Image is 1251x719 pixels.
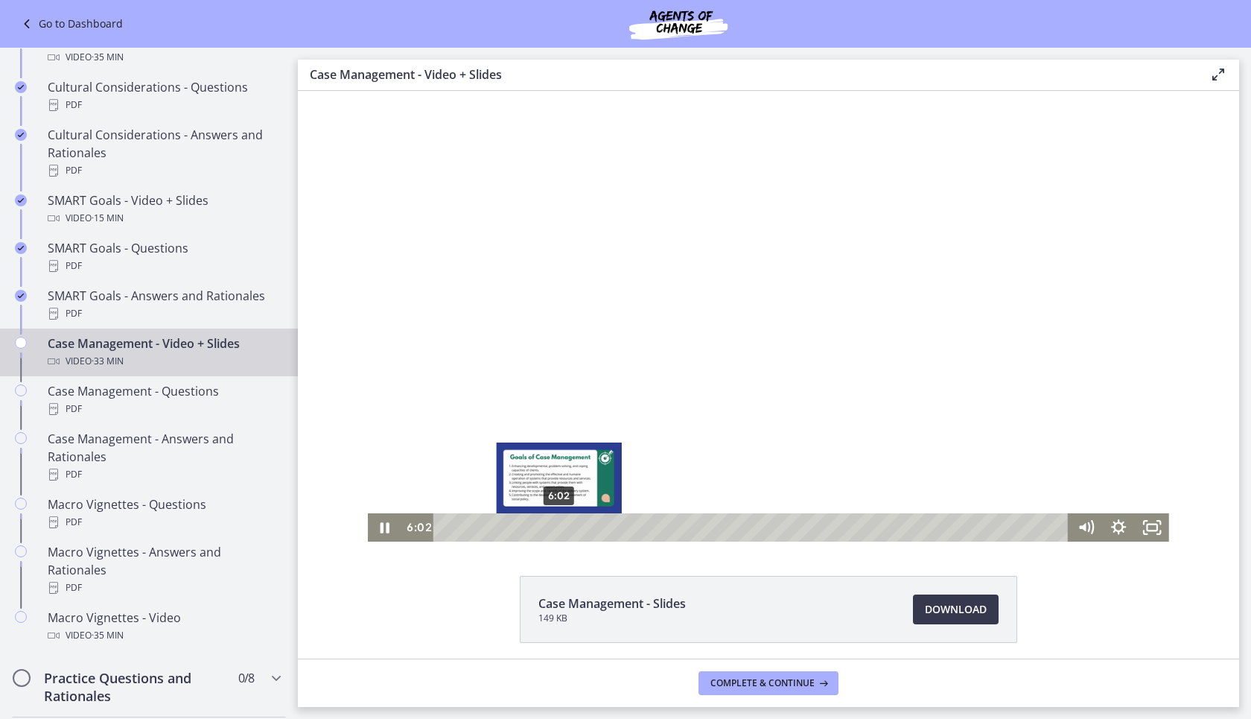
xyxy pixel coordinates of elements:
div: Macro Vignettes - Questions [48,495,280,531]
h2: Practice Questions and Rationales [44,669,226,705]
span: 149 KB [538,612,686,624]
i: Completed [15,194,27,206]
div: Video [48,209,280,227]
div: Case Management - Video + Slides [48,335,280,370]
span: Case Management - Slides [538,595,686,612]
span: · 15 min [92,209,124,227]
span: · 35 min [92,48,124,66]
div: PDF [48,513,280,531]
div: Video [48,627,280,644]
i: Completed [15,129,27,141]
span: 0 / 8 [238,669,254,687]
div: PDF [48,305,280,323]
h3: Case Management - Video + Slides [310,66,1185,83]
div: SMART Goals - Answers and Rationales [48,287,280,323]
div: Video [48,48,280,66]
button: Mute [771,422,804,451]
i: Completed [15,81,27,93]
button: Complete & continue [698,671,838,695]
span: Complete & continue [710,677,815,689]
div: PDF [48,579,280,597]
div: Case Management - Questions [48,382,280,418]
a: Download [913,595,999,624]
div: SMART Goals - Questions [48,239,280,275]
div: Cultural Considerations - Answers and Rationales [48,126,280,180]
div: Macro Vignettes - Video [48,609,280,644]
div: Video [48,352,280,370]
div: PDF [48,96,280,114]
span: · 33 min [92,352,124,370]
div: SMART Goals - Video + Slides [48,191,280,227]
div: Cultural Considerations - Video + Slides [48,31,280,66]
div: PDF [48,162,280,180]
i: Completed [15,242,27,254]
span: Download [925,601,987,618]
iframe: Video Lesson [298,91,1239,542]
button: Fullscreen [838,422,871,451]
div: PDF [48,400,280,418]
div: Cultural Considerations - Questions [48,78,280,114]
button: Show settings menu [804,422,838,451]
a: Go to Dashboard [18,15,123,33]
img: Agents of Change [589,6,768,42]
div: PDF [48,257,280,275]
div: Macro Vignettes - Answers and Rationales [48,543,280,597]
div: Case Management - Answers and Rationales [48,430,280,484]
i: Completed [15,290,27,302]
span: · 35 min [92,627,124,644]
div: PDF [48,466,280,484]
